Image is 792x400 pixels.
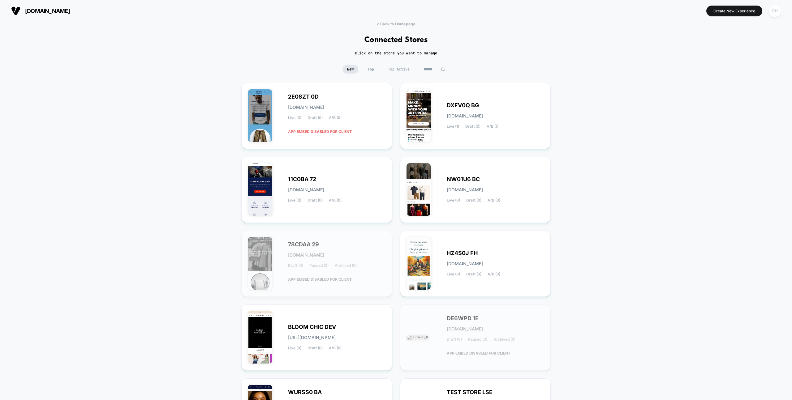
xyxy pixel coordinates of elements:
span: 11C0BA 72 [288,177,316,181]
span: [DOMAIN_NAME] [288,105,324,109]
span: A/B (0) [329,198,342,202]
span: APP EMBED DISABLED FOR CLIENT [447,348,510,359]
div: OH [769,5,781,17]
span: Draft (0) [465,124,480,129]
span: BLOOM CHIC DEV [288,325,336,329]
button: [DOMAIN_NAME] [9,6,72,16]
span: A/B (1) [487,124,498,129]
span: A/B (0) [488,198,500,202]
span: DXFV0Q BG [447,103,479,108]
span: Live (0) [288,346,301,350]
span: [DOMAIN_NAME] [447,114,483,118]
span: NW01U6 BC [447,177,480,181]
span: [DOMAIN_NAME] [447,188,483,192]
img: DE6WPD_1E [407,335,429,340]
span: Live (0) [288,116,301,120]
span: APP EMBED DISABLED FOR CLIENT [288,274,352,285]
img: BLOOM_CHIC_DEV [248,311,272,364]
img: HZ4S0J_FH [407,237,431,290]
img: 2E0SZT_0D [248,89,272,142]
span: Draft (0) [466,198,481,202]
span: [DOMAIN_NAME] [25,8,70,14]
button: OH [767,5,783,17]
span: [DOMAIN_NAME] [288,253,324,257]
span: 2E0SZT 0D [288,95,319,99]
span: Archived (0) [493,337,515,342]
span: Draft (0) [308,346,323,350]
span: [URL][DOMAIN_NAME] [288,335,336,340]
h1: Connected Stores [364,36,428,45]
span: Draft (0) [447,337,462,342]
span: HZ4S0J FH [447,251,478,255]
span: Live (0) [447,198,460,202]
span: Live (0) [288,198,301,202]
img: Visually logo [11,6,20,15]
img: DXFV0Q_BG [407,89,431,142]
span: Draft (0) [308,198,323,202]
span: Draft (0) [288,263,303,268]
span: 78CDAA 29 [288,242,319,247]
span: Live (1) [447,124,459,129]
span: Top Active [383,65,414,74]
span: TEST STORE LSE [447,390,493,394]
span: Draft (0) [466,272,481,276]
span: [DOMAIN_NAME] [447,327,483,331]
span: Paused (0) [468,337,487,342]
img: 11C0BA_72 [248,163,272,216]
span: [DOMAIN_NAME] [288,188,324,192]
span: Draft (0) [308,116,323,120]
img: edit [441,67,445,72]
span: [DOMAIN_NAME] [447,262,483,266]
span: A/B (0) [329,346,342,350]
button: Create New Experience [706,6,762,16]
span: Top [363,65,379,74]
span: DE6WPD 1E [447,316,479,321]
h2: Click on the store you want to manage [355,51,437,56]
span: WURSS0 BA [288,390,322,394]
span: APP EMBED DISABLED FOR CLIENT [288,126,352,137]
span: New [342,65,358,74]
span: A/B (0) [329,116,342,120]
span: Live (0) [447,272,460,276]
span: A/B (0) [488,272,500,276]
span: Paused (0) [309,263,329,268]
img: 78CDAA_29 [248,237,272,290]
span: < Back to Homepage [377,22,415,26]
span: Archived (0) [335,263,357,268]
img: NW01U6_BC [407,163,431,216]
